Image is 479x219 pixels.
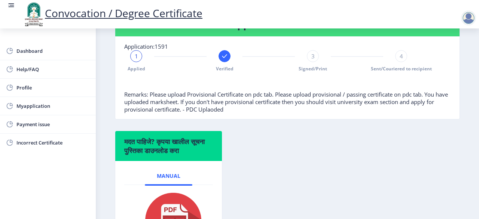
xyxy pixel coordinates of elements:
[157,173,180,179] span: Manual
[16,138,90,147] span: Incorrect Certificate
[124,91,448,113] span: Remarks: Please upload Provisional Certificate on pdc tab. Please upload provisional / passing ce...
[135,52,138,60] span: 1
[299,66,327,72] span: Signed/Print
[311,52,315,60] span: 3
[22,6,202,20] a: Convocation / Degree Certificate
[16,101,90,110] span: Myapplication
[400,52,403,60] span: 4
[16,46,90,55] span: Dashboard
[124,18,451,30] h4: Application Process Bar
[128,66,145,72] span: Applied
[145,167,192,185] a: Manual
[16,120,90,129] span: Payment issue
[22,1,45,27] img: logo
[371,66,432,72] span: Sent/Couriered to recipient
[124,137,213,155] h6: मदत पाहिजे? कृपया खालील सूचना पुस्तिका डाउनलोड करा
[216,66,234,72] span: Verified
[16,83,90,92] span: Profile
[16,65,90,74] span: Help/FAQ
[124,43,168,50] span: Application:1591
